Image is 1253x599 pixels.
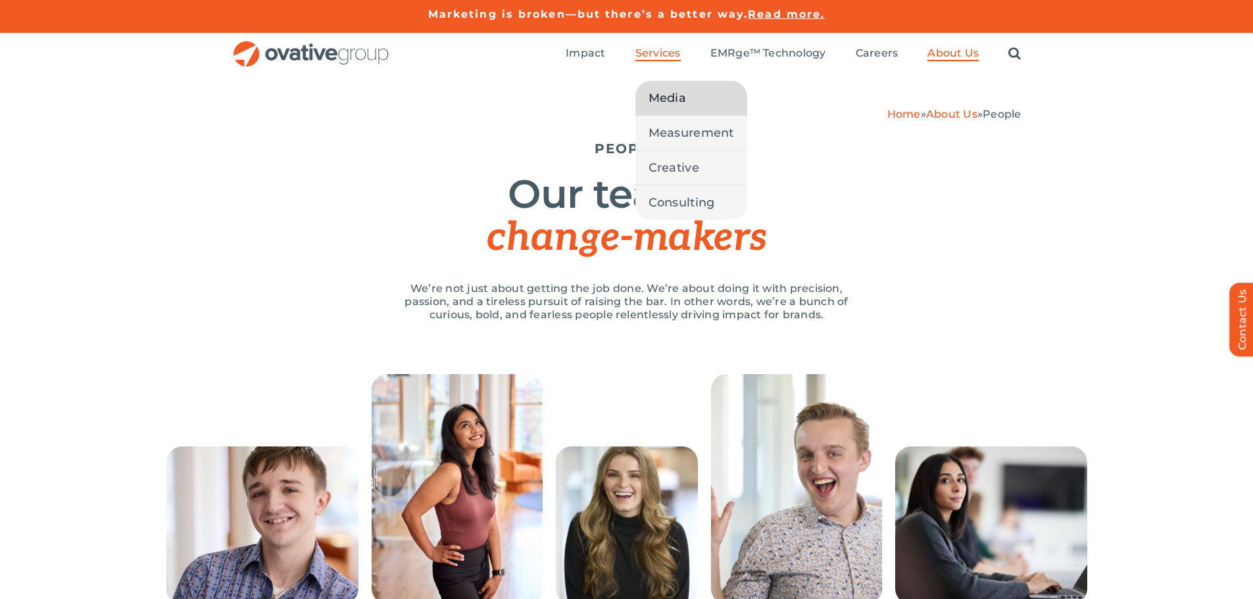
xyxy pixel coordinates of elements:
[856,47,898,60] span: Careers
[710,47,826,60] span: EMRge™ Technology
[232,39,390,52] a: OG_Full_horizontal_RGB
[649,158,699,177] span: Creative
[635,151,747,185] a: Creative
[649,124,734,142] span: Measurement
[926,108,977,120] a: About Us
[566,47,605,60] span: Impact
[856,47,898,61] a: Careers
[649,89,686,107] span: Media
[487,214,766,262] span: change-makers
[1008,47,1021,61] a: Search
[232,141,1021,156] h5: PEOPLE
[887,108,1021,120] span: » »
[635,47,681,61] a: Services
[649,193,715,212] span: Consulting
[748,8,825,20] a: Read more.
[428,8,749,20] a: Marketing is broken—but there’s a better way.
[232,173,1021,259] h1: Our team of
[566,33,1021,75] nav: Menu
[983,108,1021,120] span: People
[927,47,979,61] a: About Us
[635,185,747,220] a: Consulting
[635,81,747,115] a: Media
[635,116,747,150] a: Measurement
[635,47,681,60] span: Services
[566,47,605,61] a: Impact
[710,47,826,61] a: EMRge™ Technology
[390,282,864,322] p: We’re not just about getting the job done. We’re about doing it with precision, passion, and a ti...
[927,47,979,60] span: About Us
[887,108,921,120] a: Home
